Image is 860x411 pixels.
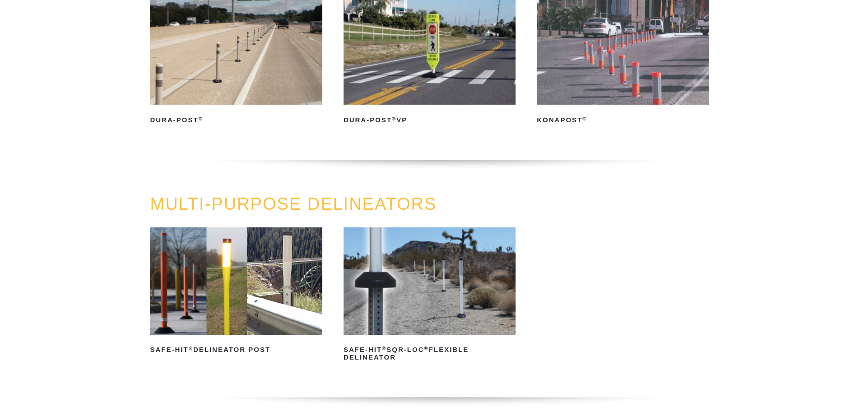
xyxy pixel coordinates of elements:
[150,227,322,357] a: Safe-Hit®Delineator Post
[150,343,322,357] h2: Safe-Hit Delineator Post
[150,194,437,213] a: MULTI-PURPOSE DELINEATORS
[424,346,429,351] sup: ®
[344,113,516,127] h2: Dura-Post VP
[582,116,587,121] sup: ®
[382,346,386,351] sup: ®
[189,346,193,351] sup: ®
[344,227,516,365] a: Safe-Hit®SQR-LOC®Flexible Delineator
[344,343,516,365] h2: Safe-Hit SQR-LOC Flexible Delineator
[392,116,396,121] sup: ®
[199,116,203,121] sup: ®
[150,113,322,127] h2: Dura-Post
[537,113,709,127] h2: KonaPost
